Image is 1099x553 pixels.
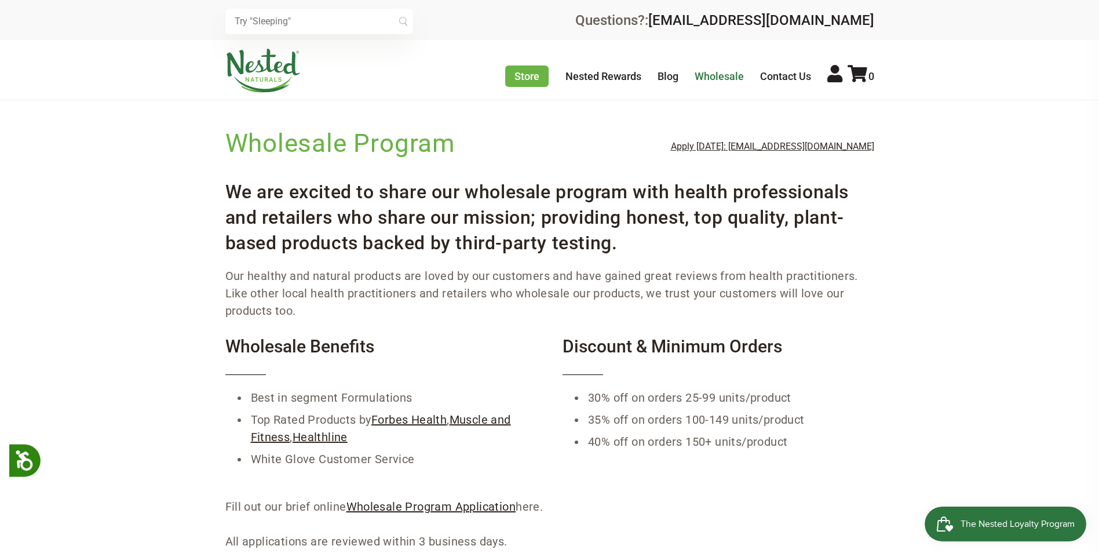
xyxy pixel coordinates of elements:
a: [EMAIL_ADDRESS][DOMAIN_NAME] [648,12,874,28]
li: White Glove Customer Service [249,448,537,470]
a: Apply [DATE]: [EMAIL_ADDRESS][DOMAIN_NAME] [671,141,874,152]
a: Healthline [293,430,348,444]
h3: We are excited to share our wholesale program with health professionals and retailers who share o... [225,170,874,256]
input: Try "Sleeping" [225,9,413,34]
p: Fill out our brief online here. [225,498,874,515]
p: All applications are reviewed within 3 business days. [225,533,874,550]
h4: Discount & Minimum Orders [563,337,874,375]
h4: Wholesale Benefits [225,337,537,375]
li: 40% off on orders 150+ units/product [586,431,874,453]
h1: Wholesale Program [225,126,456,161]
a: Forbes Health [371,413,447,427]
div: Questions?: [575,13,874,27]
span: 0 [868,70,874,82]
a: Muscle and Fitness [251,413,511,444]
li: Top Rated Products by , , [249,409,537,448]
li: 35% off on orders 100-149 units/product [586,409,874,431]
a: 0 [848,70,874,82]
a: Wholesale [695,70,744,82]
a: Contact Us [760,70,811,82]
li: 30% off on orders 25-99 units/product [586,387,874,409]
li: Best in segment Formulations [249,387,537,409]
p: Our healthy and natural products are loved by our customers and have gained great reviews from he... [225,267,874,319]
a: Wholesale Program Application [346,500,516,514]
a: Store [505,66,549,87]
img: Nested Naturals [225,49,301,93]
iframe: Button to open loyalty program pop-up [925,507,1087,541]
a: Blog [658,70,678,82]
a: Nested Rewards [565,70,641,82]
